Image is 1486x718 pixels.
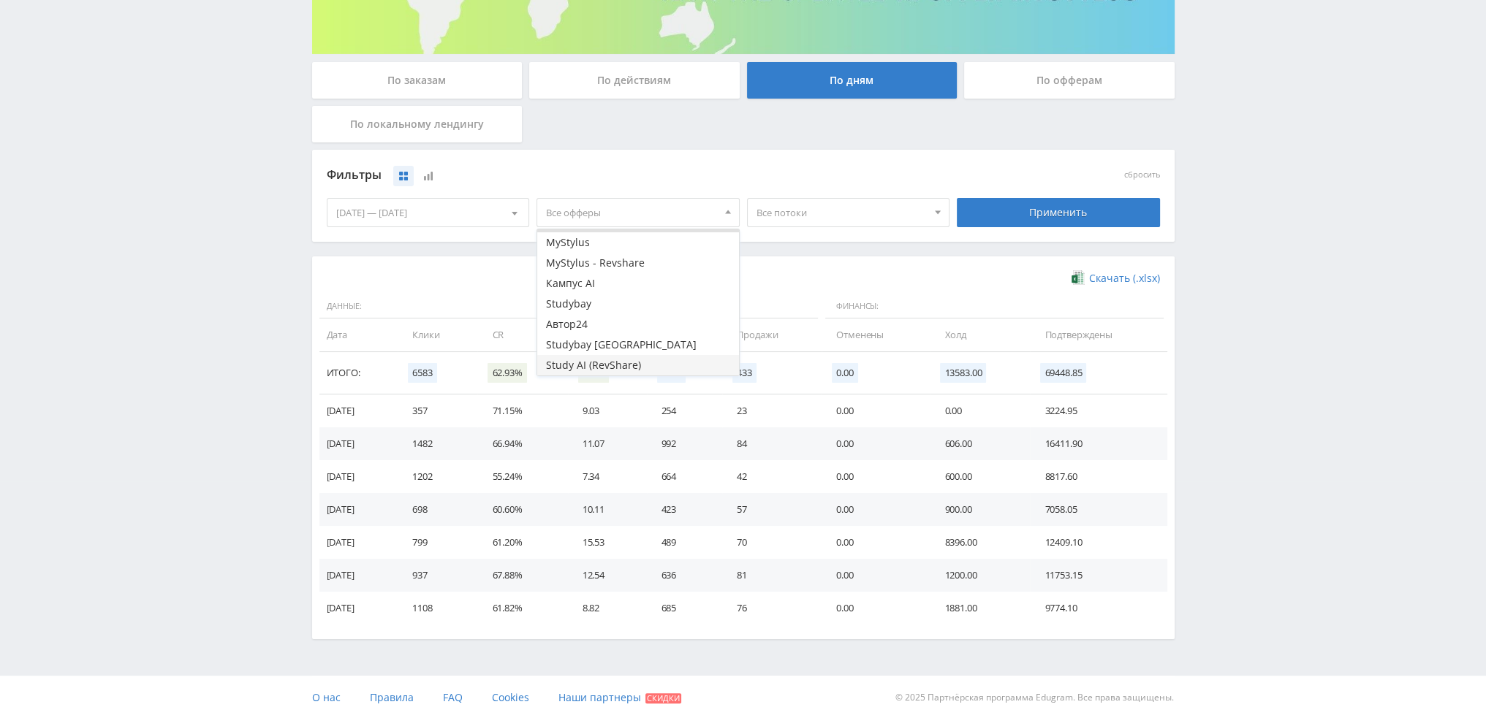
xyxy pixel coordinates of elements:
td: 600.00 [930,460,1030,493]
td: Итого: [319,352,398,394]
td: 61.82% [477,592,567,625]
td: [DATE] [319,460,398,493]
td: 0.00 [822,427,930,460]
td: 10.11 [568,493,647,526]
td: [DATE] [319,592,398,625]
td: 15.53 [568,526,647,559]
td: 799 [398,526,477,559]
td: 698 [398,493,477,526]
td: 685 [647,592,723,625]
span: Финансы: [825,294,1163,319]
td: 8396.00 [930,526,1030,559]
td: 8.82 [568,592,647,625]
td: Подтверждены [1030,318,1167,351]
button: Автор24 [537,314,739,335]
span: Cookies [492,690,529,704]
td: 7058.05 [1030,493,1167,526]
button: Study AI (RevShare) [537,355,739,375]
div: Фильтры [327,164,950,186]
td: 55.24% [477,460,567,493]
td: 0.00 [822,493,930,526]
td: 254 [647,394,723,427]
td: 489 [647,526,723,559]
td: 81 [722,559,822,592]
td: 11.07 [568,427,647,460]
div: По офферам [964,62,1175,99]
button: Studybay [GEOGRAPHIC_DATA] [537,335,739,355]
td: Дата [319,318,398,351]
td: 0.00 [822,526,930,559]
button: Studybay [537,294,739,314]
td: 57 [722,493,822,526]
div: По заказам [312,62,523,99]
td: 7.34 [568,460,647,493]
a: Скачать (.xlsx) [1072,271,1159,286]
td: CR [477,318,567,351]
span: 69448.85 [1040,363,1086,383]
td: 61.20% [477,526,567,559]
td: 1482 [398,427,477,460]
span: FAQ [443,690,463,704]
img: xlsx [1072,270,1084,285]
td: 1202 [398,460,477,493]
div: По локальному лендингу [312,106,523,142]
td: [DATE] [319,559,398,592]
td: [DATE] [319,493,398,526]
td: 76 [722,592,822,625]
td: 0.00 [822,394,930,427]
td: 900.00 [930,493,1030,526]
td: 70 [722,526,822,559]
td: 937 [398,559,477,592]
td: 84 [722,427,822,460]
td: 1108 [398,592,477,625]
td: 3224.95 [1030,394,1167,427]
div: Применить [957,198,1160,227]
span: О нас [312,690,341,704]
td: 12.54 [568,559,647,592]
span: Данные: [319,294,643,319]
td: 992 [647,427,723,460]
td: Отменены [822,318,930,351]
td: 66.94% [477,427,567,460]
button: сбросить [1124,170,1160,180]
td: 606.00 [930,427,1030,460]
td: Продажи [722,318,822,351]
span: 6583 [408,363,436,383]
td: 9774.10 [1030,592,1167,625]
button: Кампус AI [537,273,739,294]
td: 0.00 [822,559,930,592]
td: 11753.15 [1030,559,1167,592]
td: 0.00 [822,460,930,493]
td: [DATE] [319,526,398,559]
td: 664 [647,460,723,493]
td: 1881.00 [930,592,1030,625]
button: MyStylus [537,232,739,253]
td: 71.15% [477,394,567,427]
td: Клики [398,318,477,351]
span: Скачать (.xlsx) [1089,272,1160,284]
span: Все потоки [757,199,928,226]
span: 13583.00 [940,363,986,383]
td: 9.03 [568,394,647,427]
td: [DATE] [319,394,398,427]
td: 636 [647,559,723,592]
td: Холд [930,318,1030,351]
span: Наши партнеры [558,690,641,704]
div: По действиям [529,62,740,99]
td: 8817.60 [1030,460,1167,493]
td: 357 [398,394,477,427]
td: 1200.00 [930,559,1030,592]
span: 62.93% [488,363,526,383]
div: [DATE] — [DATE] [327,199,529,226]
td: 16411.90 [1030,427,1167,460]
div: По дням [747,62,958,99]
span: 433 [732,363,757,383]
td: 423 [647,493,723,526]
td: 0.00 [930,394,1030,427]
td: 12409.10 [1030,526,1167,559]
td: 67.88% [477,559,567,592]
span: 0.00 [832,363,857,383]
button: MyStylus - Revshare [537,253,739,273]
span: Скидки [645,693,681,703]
td: 42 [722,460,822,493]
